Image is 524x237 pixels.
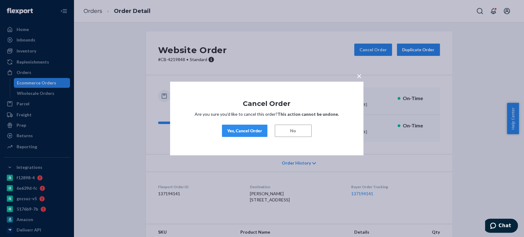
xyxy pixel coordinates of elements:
h1: Cancel Order [188,100,345,107]
span: × [357,71,362,81]
div: Yes, Cancel Order [227,128,262,134]
button: No [275,125,312,137]
iframe: Opens a widget where you can chat to one of our agents [485,219,518,234]
strong: This action cannot be undone. [278,111,339,117]
button: Yes, Cancel Order [222,125,267,137]
p: Are you sure you’d like to cancel this order? [188,111,345,117]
